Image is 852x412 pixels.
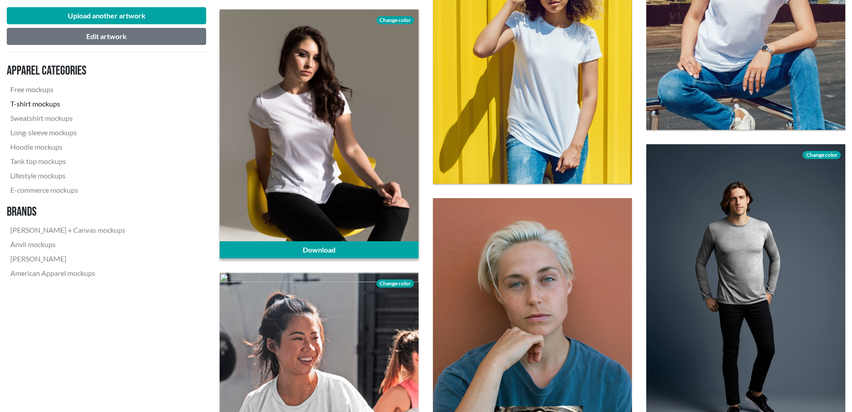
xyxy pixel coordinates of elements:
[7,223,129,237] a: [PERSON_NAME] + Canvas mockups
[7,252,129,266] a: [PERSON_NAME]
[7,237,129,252] a: Anvil mockups
[376,279,414,288] span: Change color
[7,97,129,111] a: T-shirt mockups
[7,154,129,168] a: Tank top mockups
[7,183,129,197] a: E-commerce mockups
[7,28,206,45] button: Edit artwork
[7,82,129,97] a: Free mockups
[803,151,840,159] span: Change color
[7,7,206,24] button: Upload another artwork
[7,168,129,183] a: Lifestyle mockups
[7,204,129,220] h3: Brands
[7,266,129,280] a: American Apparel mockups
[7,125,129,140] a: Long-sleeve mockups
[7,63,129,79] h3: Apparel categories
[220,241,419,258] a: Download
[376,16,414,24] span: Change color
[7,140,129,154] a: Hoodie mockups
[7,111,129,125] a: Sweatshirt mockups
